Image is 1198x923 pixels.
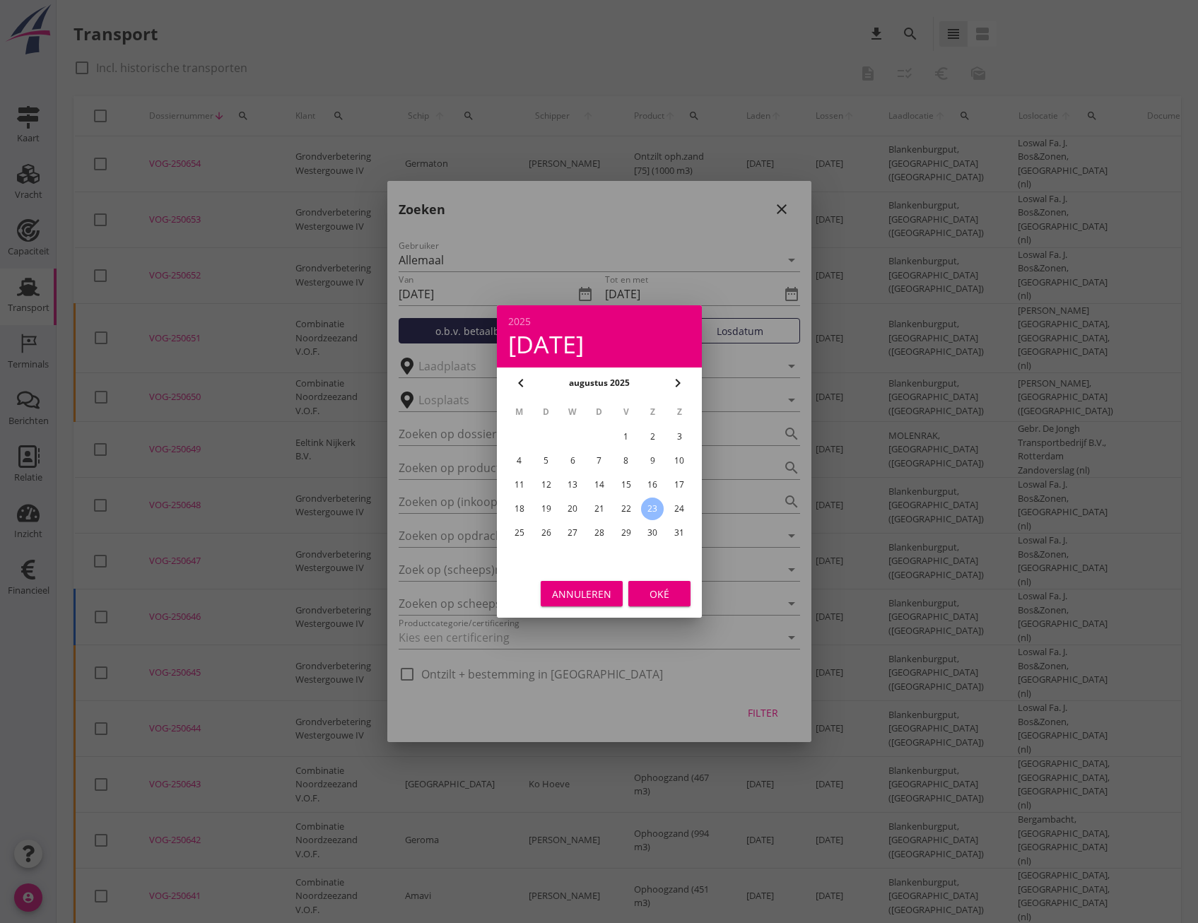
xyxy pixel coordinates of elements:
button: 17 [668,474,691,496]
button: 23 [641,498,664,520]
button: 27 [561,522,584,544]
button: 8 [614,449,637,472]
th: Z [640,400,665,424]
button: 15 [614,474,637,496]
button: augustus 2025 [565,372,634,394]
div: Annuleren [552,587,611,601]
button: 10 [668,449,691,472]
button: 11 [507,474,530,496]
i: chevron_left [512,375,529,392]
button: 4 [507,449,530,472]
button: 2 [641,425,664,448]
th: W [560,400,585,424]
button: Annuleren [541,581,623,606]
button: 26 [534,522,557,544]
button: 21 [587,498,610,520]
button: 28 [587,522,610,544]
button: 14 [587,474,610,496]
button: 24 [668,498,691,520]
button: 29 [614,522,637,544]
th: D [587,400,612,424]
i: chevron_right [669,375,686,392]
div: 2025 [508,317,691,327]
button: 16 [641,474,664,496]
th: D [533,400,558,424]
button: 9 [641,449,664,472]
button: 22 [614,498,637,520]
button: 3 [668,425,691,448]
button: 31 [668,522,691,544]
button: 1 [614,425,637,448]
button: 13 [561,474,584,496]
button: 12 [534,474,557,496]
button: 30 [641,522,664,544]
button: 25 [507,522,530,544]
th: Z [666,400,692,424]
button: Oké [628,581,691,606]
div: [DATE] [508,332,691,356]
button: 6 [561,449,584,472]
th: V [613,400,638,424]
button: 7 [587,449,610,472]
button: 5 [534,449,557,472]
button: 20 [561,498,584,520]
th: M [507,400,532,424]
div: Oké [640,587,679,601]
button: 19 [534,498,557,520]
button: 18 [507,498,530,520]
